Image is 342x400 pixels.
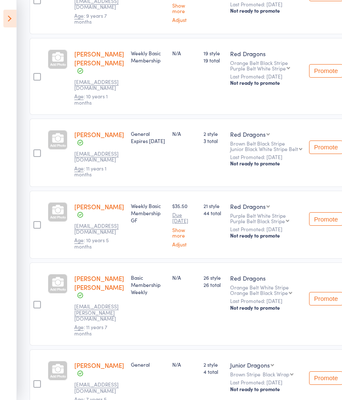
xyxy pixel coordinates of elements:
span: 44 total [204,209,223,216]
div: Basic Membership Weekly [131,274,166,295]
div: Not ready to promote [230,232,302,239]
div: N/A [172,361,197,368]
div: Orange Belt Black Stripe [230,290,288,295]
a: [PERSON_NAME] [74,361,124,370]
div: Junior Dragons [230,361,270,369]
div: Weekly Basic Membership GF [131,202,166,224]
span: 19 style [204,49,223,57]
span: 2 style [204,130,223,137]
a: [PERSON_NAME] [74,130,124,139]
span: : 11 years 7 months [74,323,107,336]
div: Orange Belt Black Stripe [230,60,302,71]
a: Show more [172,3,197,14]
div: N/A [172,274,197,281]
div: Red Dragons [230,202,266,211]
small: Last Promoted: [DATE] [230,73,302,79]
small: Last Promoted: [DATE] [230,379,302,385]
div: Not ready to promote [230,79,302,86]
span: : 9 years 7 months [74,12,107,25]
a: Adjust [172,241,197,247]
span: : 10 years 5 months [74,236,109,249]
div: Red Dragons [230,274,302,282]
div: Junior Black White Stripe Belt [230,146,298,151]
small: jtrebilco@hotmail.com [74,381,124,394]
span: 3 total [204,137,223,144]
span: 26 style [204,274,223,281]
small: nickkybriscoe@live.com [74,79,124,91]
span: : 11 years 1 months [74,165,106,178]
div: Brown Belt Black Stripe [230,141,302,151]
div: Purple Belt White Stripe [230,65,286,71]
a: [PERSON_NAME] [PERSON_NAME] [74,274,124,292]
small: RHay1982@Outlook.com [74,151,124,163]
span: 2 style [204,361,223,368]
div: Red Dragons [230,49,302,58]
div: Not ready to promote [230,7,302,14]
small: rickertpeta@yahoo.com [74,223,124,235]
div: Expires [DATE] [131,137,166,144]
a: [PERSON_NAME] [74,202,124,211]
div: Black Wrap [263,371,289,377]
div: Purple Belt Black Stripe [230,218,285,224]
div: $35.50 [172,202,197,247]
small: Due [DATE] [172,212,197,224]
div: Not ready to promote [230,386,302,392]
div: Weekly Basic Membership [131,49,166,64]
small: Last Promoted: [DATE] [230,1,302,7]
div: N/A [172,49,197,57]
span: 26 total [204,281,223,288]
span: 21 style [204,202,223,209]
div: General [131,130,166,144]
a: [PERSON_NAME] [PERSON_NAME] [74,49,124,67]
span: : 10 years 1 months [74,92,108,105]
div: Not ready to promote [230,160,302,167]
div: Orange Belt White Stripe [230,284,302,295]
small: Last Promoted: [DATE] [230,154,302,160]
a: Adjust [172,17,197,22]
small: Last Promoted: [DATE] [230,226,302,232]
div: Purple Belt White Stripe [230,213,302,224]
span: 19 total [204,57,223,64]
div: Red Dragons [230,130,266,138]
a: Show more [172,227,197,238]
span: 4 total [204,368,223,375]
div: General [131,361,166,368]
small: kat.scuderi@gmail.com [74,303,124,322]
small: Last Promoted: [DATE] [230,298,302,304]
div: N/A [172,130,197,137]
div: Not ready to promote [230,304,302,311]
div: Brown Stripe [230,371,302,377]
